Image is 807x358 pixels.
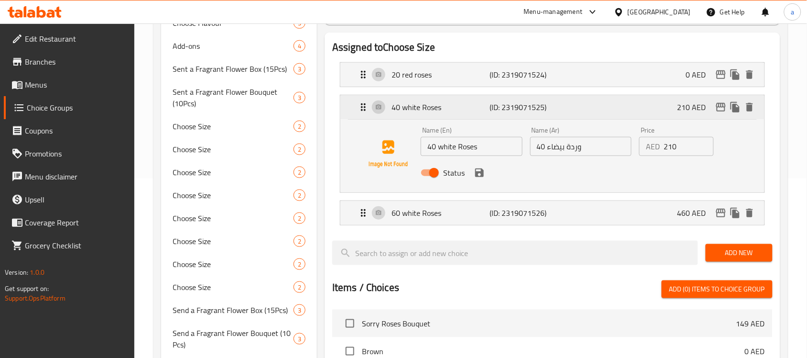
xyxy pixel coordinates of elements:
span: Coverage Report [25,217,127,228]
div: Choose Size2 [161,276,317,299]
p: 60 white Roses [392,207,490,219]
span: 2 [294,191,305,200]
span: 2 [294,122,305,131]
span: Choose Size [173,281,294,293]
span: Add-ons [173,40,294,52]
div: Add-ons4 [161,34,317,57]
div: Choices [294,333,305,345]
span: Branches [25,56,127,67]
div: Expand [340,95,764,119]
span: Choose Size [173,213,294,224]
span: 2 [294,283,305,292]
span: Add New [713,247,765,259]
div: Choose Size2 [161,230,317,253]
span: a [791,7,794,17]
input: Enter name En [421,137,523,156]
a: Support.OpsPlatform [5,292,65,304]
button: duplicate [728,206,742,220]
button: edit [714,100,728,114]
div: Sent a Fragrant Flower Box (15Pcs)3 [161,57,317,80]
h2: Items / Choices [332,280,399,295]
button: delete [742,206,757,220]
p: (ID: 2319071525) [490,101,555,113]
span: 1.0.0 [30,266,44,279]
span: Choose Size [173,258,294,270]
span: 2 [294,237,305,246]
a: Promotions [4,142,135,165]
span: Send a Fragrant Flower Bouquet (10 Pcs) [173,327,294,350]
div: Sent a Fragrant Flower Bouquet (10Pcs)3 [161,80,317,115]
div: Choose Size2 [161,207,317,230]
li: Expand [332,58,773,91]
p: (ID: 2319071524) [490,69,555,80]
span: Version: [5,266,28,279]
button: delete [742,100,757,114]
button: delete [742,67,757,82]
button: duplicate [728,67,742,82]
span: Choose Flavour [173,17,294,29]
span: Status [443,167,465,179]
span: 3 [294,65,305,74]
div: Choose Size2 [161,253,317,276]
div: [GEOGRAPHIC_DATA] [628,7,691,17]
span: Choose Size [173,235,294,247]
div: Choices [294,258,305,270]
a: Edit Restaurant [4,27,135,50]
div: Choices [294,235,305,247]
span: 2 [294,260,305,269]
span: Menu disclaimer [25,171,127,182]
div: Choices [294,213,305,224]
span: Sent a Fragrant Flower Box (15Pcs) [173,63,294,75]
span: Sorry Roses Bouquet [362,318,736,329]
div: Choose Size2 [161,138,317,161]
a: Upsell [4,188,135,211]
div: Choices [294,281,305,293]
div: Send a Fragrant Flower Box (15Pcs)3 [161,299,317,322]
span: Grocery Checklist [25,240,127,251]
span: 2 [294,145,305,154]
input: Enter name Ar [530,137,632,156]
div: Choices [294,63,305,75]
div: Choices [294,121,305,132]
span: 3 [294,335,305,344]
button: Add (0) items to choice group [662,280,773,298]
p: 40 white Roses [392,101,490,113]
div: Expand [340,63,764,87]
div: Choices [294,144,305,155]
span: Choice Groups [27,102,127,113]
div: Send a Fragrant Flower Bouquet (10 Pcs)3 [161,322,317,356]
a: Grocery Checklist [4,234,135,257]
span: Sent a Fragrant Flower Bouquet (10Pcs) [173,86,294,109]
button: edit [714,67,728,82]
div: Choose Size2 [161,184,317,207]
span: Send a Fragrant Flower Box (15Pcs) [173,304,294,316]
h2: Assigned to Choose Size [332,40,773,55]
a: Coupons [4,119,135,142]
div: Choices [294,40,305,52]
span: 4 [294,42,305,51]
p: 20 red roses [392,69,490,80]
span: Select choice [340,313,360,334]
div: Choices [294,304,305,316]
p: 149 AED [736,318,765,329]
span: Choose Size [173,144,294,155]
span: Choose Size [173,190,294,201]
p: 0 AED [745,346,765,357]
img: 40 white Roses [358,123,419,185]
p: 0 AED [686,69,714,80]
p: AED [646,141,660,152]
div: Choose Size2 [161,161,317,184]
span: Menus [25,79,127,90]
span: Upsell [25,194,127,205]
a: Menu disclaimer [4,165,135,188]
div: Choose Size2 [161,115,317,138]
a: Branches [4,50,135,73]
a: Coverage Report [4,211,135,234]
p: 210 AED [677,101,714,113]
span: 2 [294,214,305,223]
div: Choices [294,167,305,178]
span: Add (0) items to choice group [669,283,765,295]
a: Menus [4,73,135,96]
span: Brown [362,346,745,357]
span: 2 [294,168,305,177]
